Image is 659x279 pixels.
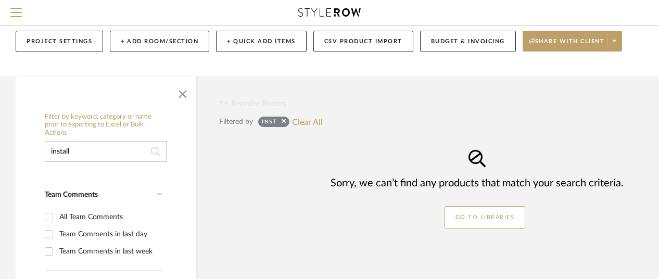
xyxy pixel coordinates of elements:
[172,82,193,103] button: Close
[219,97,286,110] button: Reorder Rooms
[216,31,307,52] button: + Quick Add Items
[59,243,159,260] div: Team Comments in last week
[231,97,286,110] span: Reorder Rooms
[59,209,159,225] div: All Team Comments
[219,116,253,128] div: Filtered by
[110,31,209,52] button: + Add Room/Section
[45,191,98,198] span: Team Comments
[445,206,526,229] a: GO TO LIBRARIES
[16,31,103,52] button: Project Settings
[45,141,167,162] input: Search within 0 results
[59,226,159,243] div: Team Comments in last day
[292,115,323,129] button: Clear All
[529,37,605,53] span: Share with client
[45,113,167,137] h6: Filter by keyword, category or name prior to exporting to Excel or Bulk Actions
[420,31,516,52] button: Budget & Invoicing
[313,31,413,52] button: CSV Product Import
[262,118,276,129] div: inst
[523,31,623,52] button: Share with client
